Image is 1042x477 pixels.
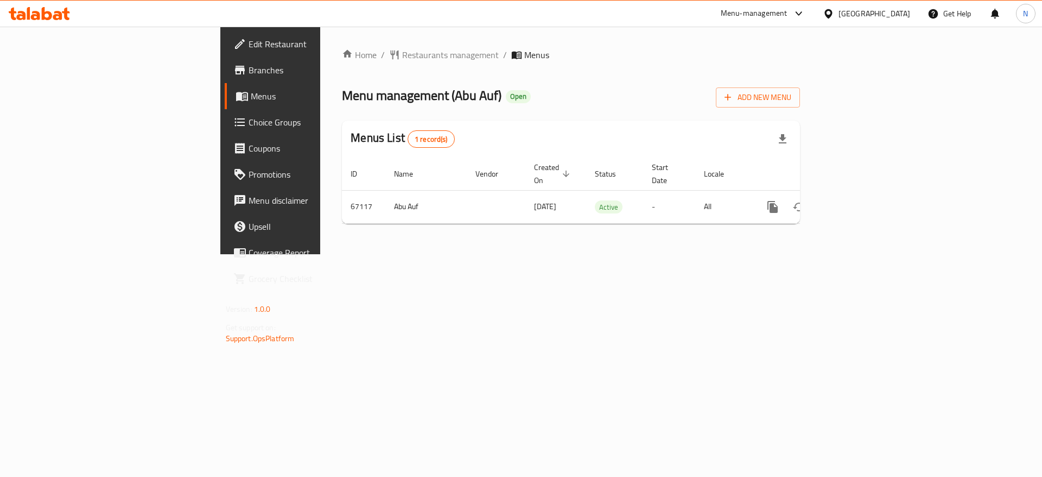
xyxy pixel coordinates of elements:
[475,167,512,180] span: Vendor
[595,201,622,214] span: Active
[249,272,386,285] span: Grocery Checklist
[408,130,455,148] div: Total records count
[225,240,395,266] a: Coverage Report
[595,200,622,214] div: Active
[342,83,501,108] span: Menu management ( Abu Auf )
[351,130,454,148] h2: Menus List
[225,161,395,187] a: Promotions
[524,48,549,61] span: Menus
[770,126,796,152] div: Export file
[695,190,751,223] td: All
[389,48,499,61] a: Restaurants management
[385,190,467,223] td: Abu Auf
[725,91,791,104] span: Add New Menu
[249,168,386,181] span: Promotions
[249,116,386,129] span: Choice Groups
[506,90,531,103] div: Open
[251,90,386,103] span: Menus
[643,190,695,223] td: -
[751,158,873,191] th: Actions
[1023,8,1028,20] span: N
[342,158,873,224] table: enhanced table
[402,48,499,61] span: Restaurants management
[534,199,556,214] span: [DATE]
[652,161,682,187] span: Start Date
[506,92,531,101] span: Open
[249,246,386,259] span: Coverage Report
[225,266,395,292] a: Grocery Checklist
[351,167,371,180] span: ID
[704,167,738,180] span: Locale
[249,37,386,51] span: Edit Restaurant
[342,48,800,61] nav: breadcrumb
[249,194,386,207] span: Menu disclaimer
[249,64,386,77] span: Branches
[225,31,395,57] a: Edit Restaurant
[225,214,395,240] a: Upsell
[225,135,395,161] a: Coupons
[225,83,395,109] a: Menus
[226,321,276,335] span: Get support on:
[254,302,271,316] span: 1.0.0
[225,109,395,135] a: Choice Groups
[716,87,800,108] button: Add New Menu
[394,167,427,180] span: Name
[721,7,787,20] div: Menu-management
[760,194,786,220] button: more
[225,187,395,214] a: Menu disclaimer
[838,8,910,20] div: [GEOGRAPHIC_DATA]
[249,142,386,155] span: Coupons
[226,331,295,346] a: Support.OpsPlatform
[786,194,812,220] button: Change Status
[503,48,507,61] li: /
[408,134,454,145] span: 1 record(s)
[225,57,395,83] a: Branches
[595,167,630,180] span: Status
[226,302,252,316] span: Version:
[534,161,573,187] span: Created On
[249,220,386,233] span: Upsell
